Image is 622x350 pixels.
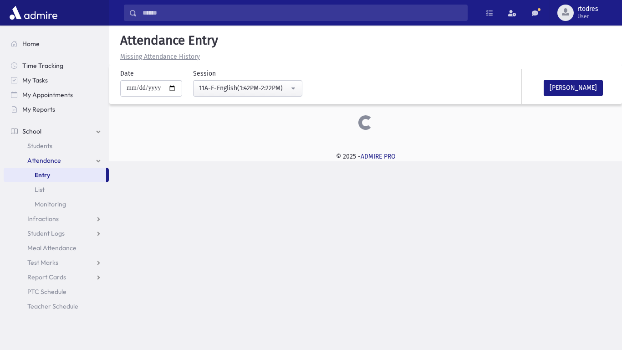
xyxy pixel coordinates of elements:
a: Test Marks [4,255,109,270]
span: Entry [35,171,50,179]
span: My Tasks [22,76,48,84]
label: Session [193,69,216,78]
a: My Appointments [4,87,109,102]
a: ADMIRE PRO [361,153,396,160]
span: Infractions [27,215,59,223]
span: Students [27,142,52,150]
a: School [4,124,109,139]
img: AdmirePro [7,4,60,22]
span: My Appointments [22,91,73,99]
a: Attendance [4,153,109,168]
a: Entry [4,168,106,182]
a: My Tasks [4,73,109,87]
button: [PERSON_NAME] [544,80,603,96]
span: Meal Attendance [27,244,76,252]
a: Student Logs [4,226,109,241]
a: Home [4,36,109,51]
a: Report Cards [4,270,109,284]
span: Home [22,40,40,48]
span: Test Marks [27,258,58,267]
span: User [577,13,598,20]
a: Students [4,139,109,153]
a: My Reports [4,102,109,117]
h5: Attendance Entry [117,33,615,48]
label: Date [120,69,134,78]
span: Time Tracking [22,62,63,70]
span: rtodres [577,5,598,13]
u: Missing Attendance History [120,53,200,61]
a: PTC Schedule [4,284,109,299]
a: Teacher Schedule [4,299,109,314]
button: 11A-E-English(1:42PM-2:22PM) [193,80,302,97]
div: 11A-E-English(1:42PM-2:22PM) [199,83,289,93]
input: Search [137,5,467,21]
span: My Reports [22,105,55,113]
a: List [4,182,109,197]
span: Report Cards [27,273,66,281]
span: Student Logs [27,229,65,237]
span: School [22,127,41,135]
a: Meal Attendance [4,241,109,255]
a: Monitoring [4,197,109,211]
span: Monitoring [35,200,66,208]
a: Missing Attendance History [117,53,200,61]
span: PTC Schedule [27,288,66,296]
span: List [35,185,45,194]
span: Teacher Schedule [27,302,78,310]
div: © 2025 - [124,152,607,161]
a: Time Tracking [4,58,109,73]
a: Infractions [4,211,109,226]
span: Attendance [27,156,61,165]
